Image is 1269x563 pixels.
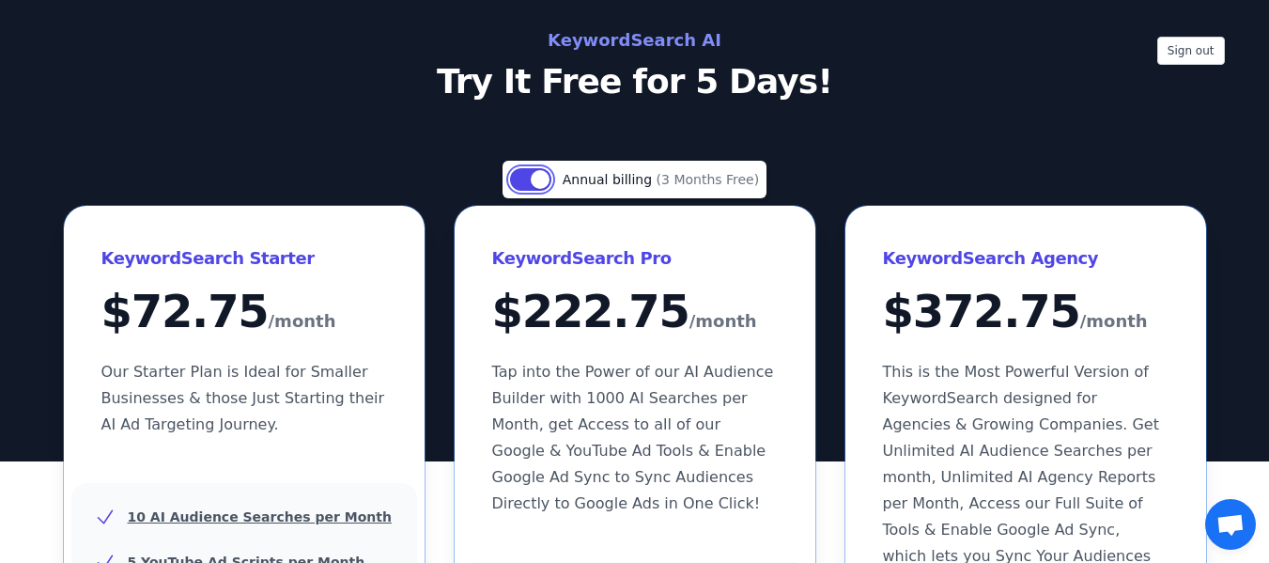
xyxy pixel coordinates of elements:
div: $ 72.75 [101,289,387,336]
div: $ 222.75 [492,289,778,336]
button: Sign out [1157,37,1225,65]
h2: KeywordSearch AI [214,25,1056,55]
h3: KeywordSearch Starter [101,243,387,274]
span: Tap into the Power of our AI Audience Builder with 1000 AI Searches per Month, get Access to all ... [492,363,774,512]
span: /month [269,306,336,336]
span: /month [689,306,757,336]
h3: KeywordSearch Agency [883,243,1168,274]
a: Open chat [1205,499,1256,550]
span: /month [1080,306,1148,336]
span: Annual billing [563,172,657,187]
div: $ 372.75 [883,289,1168,336]
span: (3 Months Free) [657,172,760,187]
p: Try It Free for 5 Days! [214,63,1056,101]
h3: KeywordSearch Pro [492,243,778,274]
span: Our Starter Plan is Ideal for Smaller Businesses & those Just Starting their AI Ad Targeting Jour... [101,363,385,433]
u: 10 AI Audience Searches per Month [128,509,392,524]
